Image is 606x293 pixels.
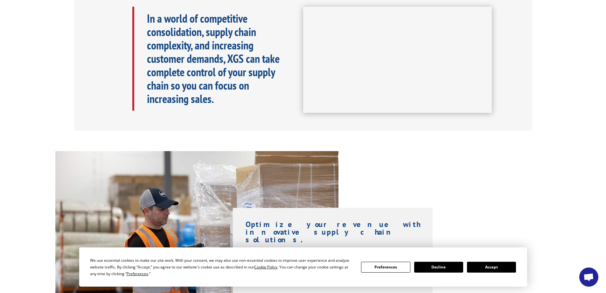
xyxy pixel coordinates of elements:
span: Preferences [127,271,148,276]
span: Cookie Policy [254,264,277,270]
div: We use essential cookies to make our site work. With your consent, we may also use non-essential ... [90,257,353,277]
button: Preferences [361,262,410,273]
p: XGS makes the supply chain trackable, traceable, and transparent. With the superior operational i... [246,247,420,279]
h1: Optimize your revenue with innovative supply chain solutions. [246,221,420,247]
div: Open chat [579,267,598,287]
div: Cookie Consent Prompt [79,247,527,287]
b: In a world of competitive consolidation, supply chain complexity, and increasing customer demands... [147,11,280,106]
iframe: XGS Logistics Solutions [303,7,492,113]
button: Accept [467,262,516,273]
button: Decline [414,262,463,273]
